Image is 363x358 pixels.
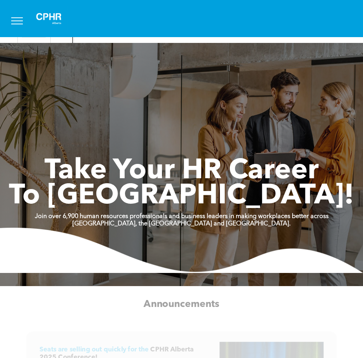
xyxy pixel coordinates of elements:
[72,221,291,227] strong: [GEOGRAPHIC_DATA], the [GEOGRAPHIC_DATA] and [GEOGRAPHIC_DATA].
[144,299,219,309] span: Announcements
[9,182,354,210] span: To [GEOGRAPHIC_DATA]!
[45,157,319,185] span: Take Your HR Career
[39,346,149,353] span: Seats are selling out quickly for the
[29,6,68,31] img: A white background with a few lines on it
[7,11,27,31] button: menu
[35,213,329,220] strong: Join over 6,900 human resources professionals and business leaders in making workplaces better ac...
